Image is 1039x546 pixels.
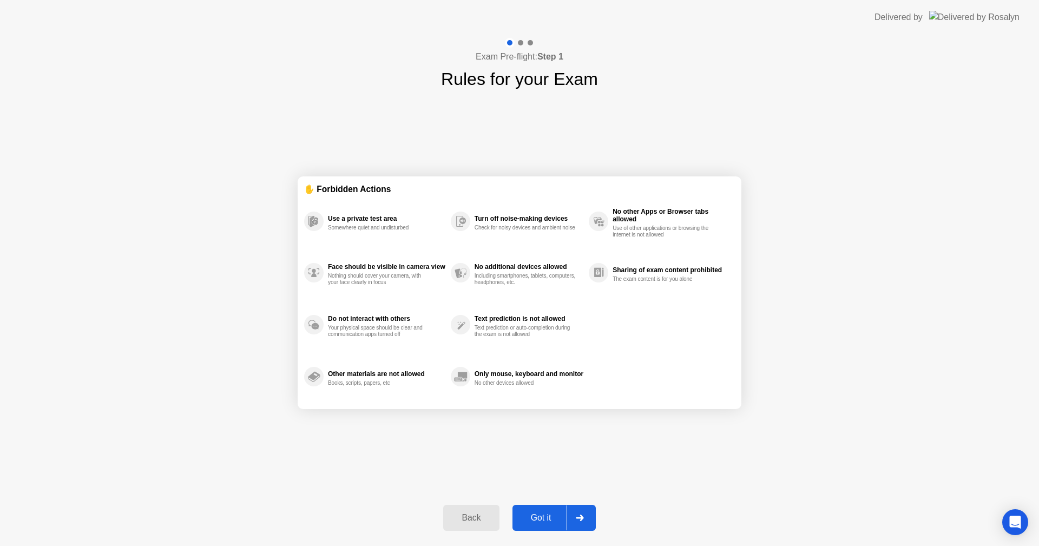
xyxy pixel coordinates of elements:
[328,273,430,286] div: Nothing should cover your camera, with your face clearly in focus
[304,183,735,195] div: ✋ Forbidden Actions
[328,380,430,386] div: Books, scripts, papers, etc
[874,11,923,24] div: Delivered by
[328,325,430,338] div: Your physical space should be clear and communication apps turned off
[613,276,715,282] div: The exam content is for you alone
[475,263,583,271] div: No additional devices allowed
[328,315,445,323] div: Do not interact with others
[328,215,445,222] div: Use a private test area
[475,215,583,222] div: Turn off noise-making devices
[613,208,729,223] div: No other Apps or Browser tabs allowed
[441,66,598,92] h1: Rules for your Exam
[475,315,583,323] div: Text prediction is not allowed
[613,225,715,238] div: Use of other applications or browsing the internet is not allowed
[475,225,577,231] div: Check for noisy devices and ambient noise
[443,505,499,531] button: Back
[475,370,583,378] div: Only mouse, keyboard and monitor
[613,266,729,274] div: Sharing of exam content prohibited
[929,11,1020,23] img: Delivered by Rosalyn
[537,52,563,61] b: Step 1
[328,263,445,271] div: Face should be visible in camera view
[328,370,445,378] div: Other materials are not allowed
[1002,509,1028,535] div: Open Intercom Messenger
[516,513,567,523] div: Got it
[328,225,430,231] div: Somewhere quiet and undisturbed
[475,273,577,286] div: Including smartphones, tablets, computers, headphones, etc.
[512,505,596,531] button: Got it
[475,380,577,386] div: No other devices allowed
[446,513,496,523] div: Back
[475,325,577,338] div: Text prediction or auto-completion during the exam is not allowed
[476,50,563,63] h4: Exam Pre-flight:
